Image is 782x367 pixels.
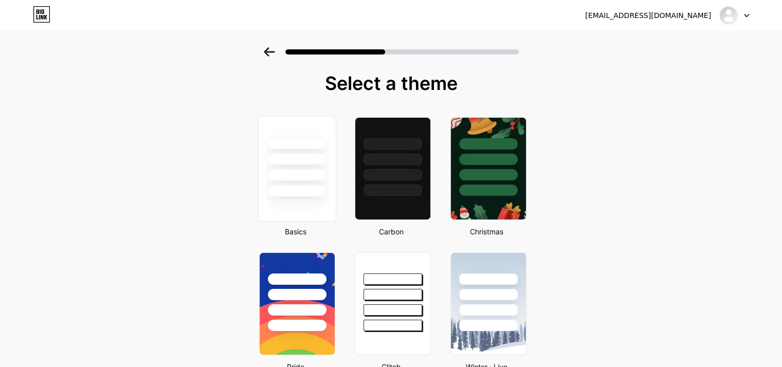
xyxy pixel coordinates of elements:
[585,10,711,21] div: [EMAIL_ADDRESS][DOMAIN_NAME]
[447,226,526,237] div: Christmas
[719,6,738,25] img: Abbas Zulifqarali
[352,226,431,237] div: Carbon
[256,226,335,237] div: Basics
[255,73,528,94] div: Select a theme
